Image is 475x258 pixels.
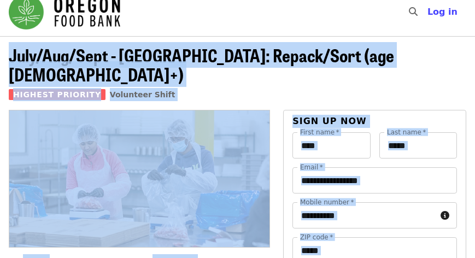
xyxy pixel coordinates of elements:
span: Log in [427,7,458,17]
span: Highest Priority [9,89,105,100]
input: Mobile number [292,202,436,228]
i: search icon [409,7,418,17]
i: circle-info icon [441,210,449,221]
input: First name [292,132,370,159]
label: Last name [387,129,426,136]
button: Log in [419,1,466,23]
a: Volunteer Shift [110,90,175,99]
label: ZIP code [300,234,333,241]
span: Sign up now [292,116,367,126]
span: July/Aug/Sept - [GEOGRAPHIC_DATA]: Repack/Sort (age [DEMOGRAPHIC_DATA]+) [9,42,394,87]
input: Last name [379,132,457,159]
img: July/Aug/Sept - Beaverton: Repack/Sort (age 10+) organized by Oregon Food Bank [9,110,269,247]
label: First name [300,129,339,136]
label: Mobile number [300,199,354,206]
label: Email [300,164,323,171]
input: Email [292,167,457,193]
